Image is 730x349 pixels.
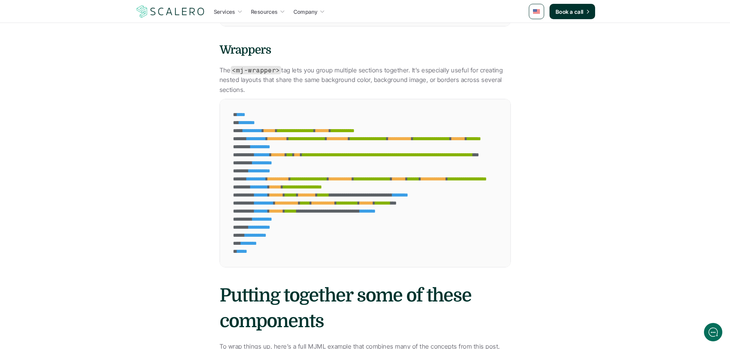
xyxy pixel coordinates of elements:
h2: Putting together some of these components [220,283,511,334]
a: Book a call [550,4,595,19]
p: Book a call [556,8,584,16]
p: Company [294,8,318,16]
iframe: gist-messenger-bubble-iframe [704,323,722,341]
span: We run on Gist [64,268,97,273]
div: Code Editor for example.md [220,99,510,267]
p: Resources [251,8,278,16]
code: <mj-wrapper> [231,66,281,74]
div: Code Editor for example.md [220,99,683,267]
h2: Let us know if we can help with lifecycle marketing. [11,51,142,88]
h4: Wrappers [220,42,511,58]
span: New conversation [49,106,92,112]
img: Scalero company logo [135,4,206,19]
p: Services [214,8,235,16]
button: New conversation [12,102,141,117]
a: Scalero company logo [135,5,206,18]
p: The tag lets you group multiple sections together. It’s especially useful for creating nested lay... [220,66,511,95]
h1: Hi! Welcome to Scalero. [11,37,142,49]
